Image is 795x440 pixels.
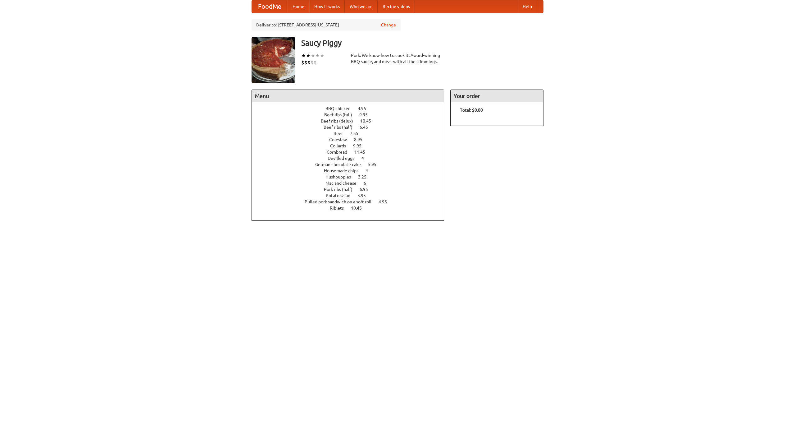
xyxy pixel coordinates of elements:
a: Recipe videos [378,0,415,13]
a: Change [381,22,396,28]
div: Deliver to: [STREET_ADDRESS][US_STATE] [252,19,401,30]
span: 4 [366,168,374,173]
img: angular.jpg [252,37,295,83]
span: 10.45 [360,118,377,123]
a: Housemade chips 4 [324,168,379,173]
span: German chocolate cake [315,162,367,167]
span: Housemade chips [324,168,365,173]
span: Beer [334,131,349,136]
li: $ [311,59,314,66]
h3: Saucy Piggy [301,37,543,49]
a: Cornbread 11.45 [327,150,377,155]
span: 5.95 [368,162,383,167]
a: Riblets 10.45 [330,206,373,211]
span: Mac and cheese [325,181,363,186]
span: 4.95 [358,106,372,111]
li: ★ [320,52,325,59]
li: ★ [315,52,320,59]
a: Beef ribs (half) 6.45 [324,125,379,130]
a: Home [288,0,309,13]
span: Pork ribs (half) [324,187,359,192]
span: 6.45 [360,125,374,130]
b: Total: $0.00 [460,108,483,113]
span: Coleslaw [329,137,353,142]
a: Beef ribs (full) 9.95 [324,112,379,117]
span: 9.95 [359,112,374,117]
span: 4 [361,156,370,161]
a: Potato salad 3.95 [326,193,377,198]
li: $ [314,59,317,66]
a: German chocolate cake 5.95 [315,162,388,167]
span: Beef ribs (full) [324,112,358,117]
a: Mac and cheese 6 [325,181,378,186]
li: ★ [306,52,311,59]
span: Beef ribs (half) [324,125,359,130]
span: 3.25 [358,174,373,179]
span: Hushpuppies [325,174,357,179]
li: $ [304,59,307,66]
a: Beer 7.55 [334,131,370,136]
a: How it works [309,0,345,13]
span: 7.55 [350,131,365,136]
span: Devilled eggs [328,156,361,161]
h4: Your order [451,90,543,102]
a: Help [518,0,537,13]
a: Hushpuppies 3.25 [325,174,378,179]
a: Pulled pork sandwich on a soft roll 4.95 [305,199,398,204]
a: BBQ chicken 4.95 [325,106,378,111]
li: ★ [311,52,315,59]
span: 9.95 [353,143,368,148]
span: Riblets [330,206,350,211]
li: $ [307,59,311,66]
a: Who we are [345,0,378,13]
span: 8.95 [354,137,369,142]
span: Potato salad [326,193,357,198]
li: ★ [301,52,306,59]
span: 3.95 [357,193,372,198]
div: Pork. We know how to cook it. Award-winning BBQ sauce, and meat with all the trimmings. [351,52,444,65]
li: $ [301,59,304,66]
a: Coleslaw 8.95 [329,137,374,142]
span: Cornbread [327,150,353,155]
span: 10.45 [351,206,368,211]
span: Pulled pork sandwich on a soft roll [305,199,378,204]
span: Collards [330,143,352,148]
span: Beef ribs (delux) [321,118,359,123]
span: 4.95 [379,199,393,204]
span: 6.95 [360,187,374,192]
a: Beef ribs (delux) 10.45 [321,118,383,123]
a: Devilled eggs 4 [328,156,375,161]
a: Pork ribs (half) 6.95 [324,187,379,192]
span: BBQ chicken [325,106,357,111]
a: Collards 9.95 [330,143,373,148]
span: 11.45 [354,150,371,155]
span: 6 [364,181,372,186]
h4: Menu [252,90,444,102]
a: FoodMe [252,0,288,13]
